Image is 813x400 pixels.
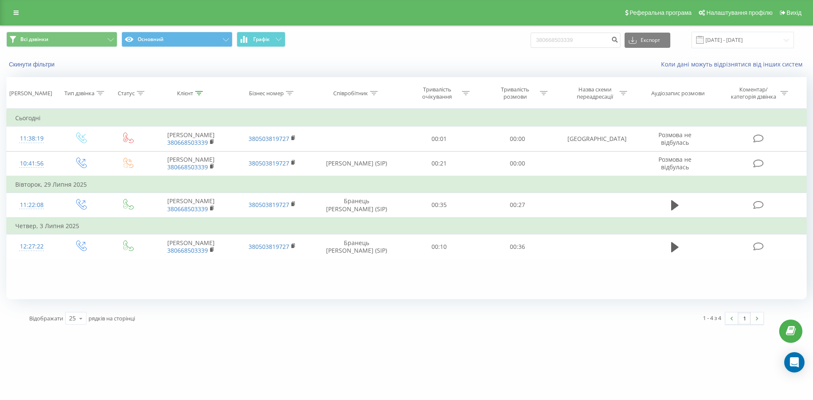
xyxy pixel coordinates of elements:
div: Назва схеми переадресації [572,86,617,100]
span: Графік [253,36,270,42]
span: Вихід [787,9,802,16]
a: 380503819727 [249,135,289,143]
span: Всі дзвінки [20,36,48,43]
div: Тип дзвінка [64,90,94,97]
div: Тривалість розмови [492,86,538,100]
div: [PERSON_NAME] [9,90,52,97]
span: Реферальна програма [630,9,692,16]
div: Клієнт [177,90,193,97]
input: Пошук за номером [531,33,620,48]
td: [PERSON_NAME] [150,193,232,218]
div: Співробітник [333,90,368,97]
div: 1 - 4 з 4 [703,314,721,322]
td: Сьогодні [7,110,807,127]
td: [GEOGRAPHIC_DATA] [556,127,638,151]
td: [PERSON_NAME] (SIP) [312,151,400,176]
button: Основний [122,32,232,47]
span: рядків на сторінці [88,314,135,322]
button: Графік [237,32,285,47]
td: 00:21 [400,151,478,176]
td: Бранець [PERSON_NAME] (SIP) [312,234,400,259]
td: 00:27 [478,193,556,218]
a: 1 [738,312,751,324]
div: Тривалість очікування [415,86,460,100]
div: Open Intercom Messenger [784,352,805,372]
td: [PERSON_NAME] [150,151,232,176]
td: 00:00 [478,127,556,151]
span: Налаштування профілю [706,9,772,16]
a: 380668503339 [167,163,208,171]
span: Розмова не відбулась [658,131,691,146]
button: Скинути фільтри [6,61,59,68]
td: Бранець [PERSON_NAME] (SIP) [312,193,400,218]
div: 11:38:19 [15,130,48,147]
div: Коментар/категорія дзвінка [729,86,778,100]
a: 380503819727 [249,159,289,167]
td: 00:00 [478,151,556,176]
a: 380503819727 [249,243,289,251]
td: 00:36 [478,234,556,259]
a: 380503819727 [249,201,289,209]
div: 10:41:56 [15,155,48,172]
div: Бізнес номер [249,90,284,97]
td: 00:10 [400,234,478,259]
a: 380668503339 [167,246,208,254]
div: 12:27:22 [15,238,48,255]
button: Експорт [625,33,670,48]
div: 25 [69,314,76,323]
div: Статус [118,90,135,97]
td: 00:35 [400,193,478,218]
a: Коли дані можуть відрізнятися вiд інших систем [661,60,807,68]
td: Четвер, 3 Липня 2025 [7,218,807,234]
td: [PERSON_NAME] [150,234,232,259]
button: Всі дзвінки [6,32,117,47]
div: Аудіозапис розмови [651,90,705,97]
a: 380668503339 [167,205,208,213]
span: Відображати [29,314,63,322]
td: Вівторок, 29 Липня 2025 [7,176,807,193]
a: 380668503339 [167,138,208,146]
div: 11:22:08 [15,197,48,213]
span: Розмова не відбулась [658,155,691,171]
td: 00:01 [400,127,478,151]
td: [PERSON_NAME] [150,127,232,151]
